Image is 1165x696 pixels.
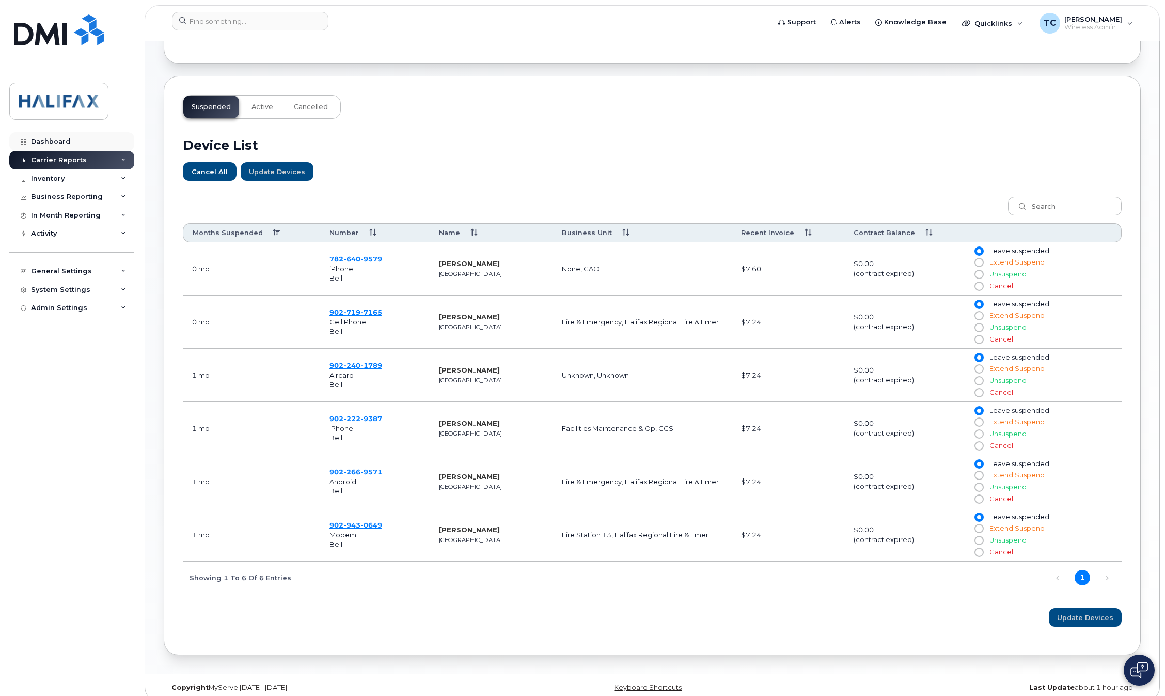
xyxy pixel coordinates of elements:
strong: [PERSON_NAME] [439,259,500,268]
td: $0.00 [844,402,965,455]
span: 9387 [360,414,382,423]
td: $7.24 [732,296,844,349]
input: Leave suspended [974,407,983,415]
span: Unsuspend [989,377,1027,384]
span: Leave suspended [989,247,1049,255]
input: Leave suspended [974,353,983,362]
span: 1789 [360,361,382,369]
input: Cancel [974,389,983,397]
span: 9579 [360,255,382,263]
a: Previous [1050,570,1065,586]
th: Contract Balance: activate to sort column ascending [844,223,965,242]
input: Cancel [974,442,983,450]
span: Extend Suspend [989,524,1045,532]
div: (contract expired) [854,535,956,545]
a: 1 [1075,570,1090,585]
span: 222 [343,414,360,423]
td: $7.24 [732,402,844,455]
td: Unknown, Unknown [553,349,732,402]
small: [GEOGRAPHIC_DATA] [439,270,502,277]
div: about 1 hour ago [815,684,1141,692]
h2: Device List [183,137,1122,153]
span: Extend Suspend [989,471,1045,479]
input: Search [1008,197,1122,215]
span: 240 [343,361,360,369]
small: [GEOGRAPHIC_DATA] [439,536,502,544]
td: $7.24 [732,349,844,402]
span: 902 [329,521,382,529]
a: Knowledge Base [868,12,954,33]
span: iPhone [329,424,353,432]
span: Unsuspend [989,483,1027,491]
input: Cancel [974,548,983,556]
div: (contract expired) [854,428,956,438]
td: 0 mo [183,242,320,296]
span: 7165 [360,308,382,316]
a: 7826409579 [329,255,382,263]
span: Bell [329,487,342,495]
span: [PERSON_NAME] [1064,15,1122,23]
input: Extend Suspend [974,418,983,426]
td: July 18, 2025 01:27 [183,508,320,562]
td: $0.00 [844,508,965,562]
span: Quicklinks [974,19,1012,27]
td: None, CAO [553,242,732,296]
span: Leave suspended [989,460,1049,468]
td: July 31, 2025 03:09 [183,296,320,349]
div: Tammy Currie [1032,13,1140,34]
input: Find something... [172,12,328,30]
input: Extend Suspend [974,365,983,373]
span: Cancel [989,495,1013,503]
strong: [PERSON_NAME] [439,366,500,374]
span: Cancel [989,282,1013,290]
td: $0.00 [844,455,965,508]
span: Active [251,103,273,111]
a: Keyboard Shortcuts [614,684,682,691]
td: July 18, 2025 01:27 [183,455,320,508]
input: Extend Suspend [974,258,983,267]
span: Cancel All [192,167,228,177]
th: Name: activate to sort column ascending [430,223,553,242]
span: TC [1044,17,1056,29]
input: Unsuspend [974,323,983,332]
span: 640 [343,255,360,263]
input: Unsuspend [974,483,983,491]
strong: Copyright [171,684,209,691]
div: (contract expired) [854,269,956,279]
input: Leave suspended [974,247,983,255]
span: Cancel [989,335,1013,343]
td: Fire & Emergency, Halifax Regional Fire & Emer [553,296,732,349]
input: Unsuspend [974,270,983,279]
span: Cancel [989,389,1013,396]
span: Aircard [329,371,354,379]
input: Cancel [974,495,983,503]
td: Fire Station 13, Halifax Regional Fire & Emer [553,508,732,562]
td: $7.60 [732,242,844,296]
span: 902 [329,361,382,369]
input: Leave suspended [974,460,983,468]
span: 0649 [360,521,382,529]
td: Facilities Maintenance & Op, CCS [553,402,732,455]
a: 9022401789 [329,361,382,369]
a: Alerts [823,12,868,33]
input: Unsuspend [974,377,983,385]
strong: [PERSON_NAME] [439,419,500,427]
div: MyServe [DATE]–[DATE] [164,684,490,692]
td: $7.24 [732,455,844,508]
div: (contract expired) [854,482,956,491]
input: Leave suspended [974,513,983,521]
strong: [PERSON_NAME] [439,313,500,321]
input: Leave suspended [974,300,983,308]
td: $0.00 [844,349,965,402]
span: Extend Suspend [989,258,1045,266]
strong: [PERSON_NAME] [439,525,500,534]
td: July 18, 2025 01:27 [183,402,320,455]
strong: Last Update [1029,684,1075,691]
span: Bell [329,380,342,389]
div: (contract expired) [854,375,956,385]
span: 902 [329,308,382,316]
span: Bell [329,274,342,282]
span: Leave suspended [989,353,1049,361]
div: Showing 1 to 6 of 6 entries [183,568,291,586]
span: 719 [343,308,360,316]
